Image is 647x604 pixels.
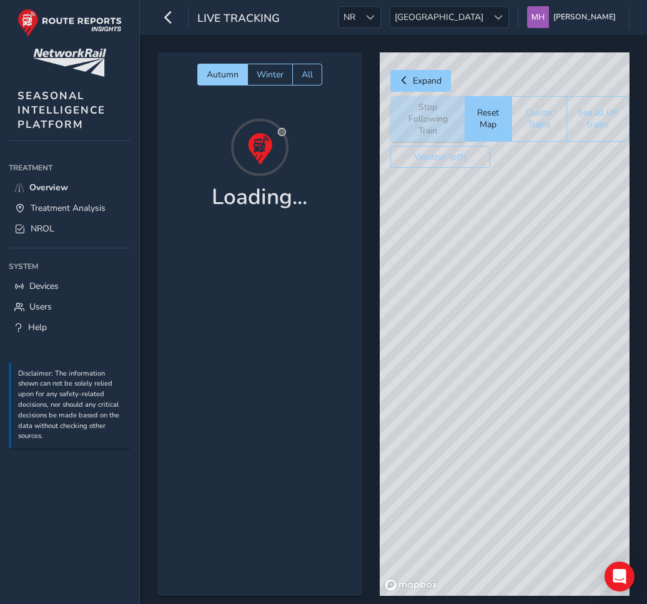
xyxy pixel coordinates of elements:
button: [PERSON_NAME] [527,6,620,28]
a: Help [9,317,131,338]
span: NR [339,7,360,27]
span: Devices [29,280,59,292]
button: See all UK trains [566,96,630,142]
button: Expand [390,70,451,92]
div: System [9,257,131,276]
a: Overview [9,177,131,198]
span: Autumn [207,69,239,80]
span: Users [29,301,52,313]
span: Treatment Analysis [31,202,106,214]
span: Live Tracking [197,11,280,28]
a: Treatment Analysis [9,198,131,218]
div: Treatment [9,158,131,177]
span: Winter [257,69,284,80]
button: Winter [247,64,292,85]
button: Cluster Trains [511,96,566,142]
button: Reset Map [465,96,511,142]
span: NROL [31,223,54,235]
span: [GEOGRAPHIC_DATA] [390,7,488,27]
h1: Loading... [212,184,307,210]
button: Autumn [197,64,247,85]
span: Help [28,321,47,333]
a: NROL [9,218,131,239]
span: All [302,69,313,80]
span: Expand [413,75,442,87]
span: [PERSON_NAME] [553,6,616,28]
div: Open Intercom Messenger [605,562,635,592]
button: Weather (off) [390,146,490,168]
span: SEASONAL INTELLIGENCE PLATFORM [17,89,106,132]
a: Devices [9,276,131,296]
a: Users [9,296,131,317]
p: Disclaimer: The information shown can not be solely relied upon for any safety-related decisions,... [18,369,124,442]
button: All [292,64,322,85]
img: customer logo [33,49,106,77]
img: diamond-layout [527,6,549,28]
span: Overview [29,182,68,193]
img: rr logo [17,9,122,37]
